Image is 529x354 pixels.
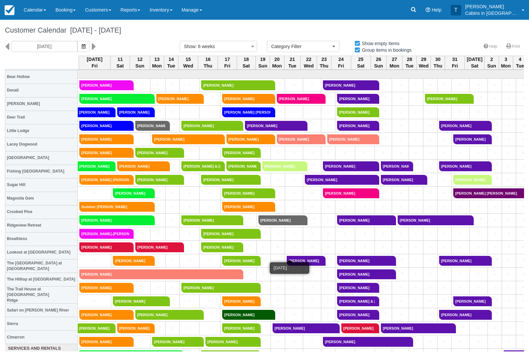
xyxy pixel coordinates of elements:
[518,109,528,116] a: +
[79,229,129,239] a: [PERSON_NAME]-[PERSON_NAME]
[113,188,150,198] a: [PERSON_NAME]
[337,107,375,117] a: [PERSON_NAME]
[181,109,198,116] a: +
[337,121,375,131] a: [PERSON_NAME]
[439,149,450,156] a: +
[271,188,283,195] a: +
[432,7,441,13] span: Help
[465,3,518,10] p: [PERSON_NAME]
[425,94,470,104] a: [PERSON_NAME]
[471,244,486,251] a: +
[337,256,392,266] a: [PERSON_NAME]
[78,161,111,171] a: [PERSON_NAME]
[518,122,528,129] a: +
[79,257,109,264] a: +
[354,45,416,55] label: Group items in bookings
[305,109,319,116] a: +
[357,149,373,156] a: +
[184,44,196,49] span: Show
[305,149,319,156] a: +
[453,230,468,237] a: +
[377,149,390,156] a: +
[453,175,488,185] a: [PERSON_NAME]
[502,42,524,51] a: Print
[79,94,150,104] a: [PERSON_NAME]
[425,136,436,143] a: +
[167,257,178,264] a: +
[79,121,129,131] a: [PERSON_NAME]
[305,190,319,197] a: +
[471,203,486,210] a: +
[489,149,500,156] a: +
[518,82,528,89] a: +
[79,283,129,293] a: [PERSON_NAME]
[504,230,514,237] a: +
[489,95,500,102] a: +
[323,80,375,90] a: [PERSON_NAME]
[504,271,514,278] a: +
[135,121,166,131] a: [PERSON_NAME]
[439,121,488,131] a: [PERSON_NAME]
[258,215,303,225] a: [PERSON_NAME]
[504,257,514,264] a: +
[354,47,417,52] span: Group items in bookings
[201,229,256,239] a: [PERSON_NAME]
[323,203,333,210] a: +
[439,109,450,116] a: +
[425,163,436,170] a: +
[321,256,333,263] a: +
[180,148,198,155] a: +
[117,107,150,117] a: [PERSON_NAME]
[504,136,514,143] a: +
[226,134,271,144] a: [PERSON_NAME]
[381,161,409,171] a: [PERSON_NAME]
[518,136,528,143] a: +
[471,82,486,89] a: +
[375,80,390,87] a: +
[287,244,301,251] a: +
[226,161,257,171] a: [PERSON_NAME]
[337,203,353,210] a: +
[480,42,501,51] a: Help
[410,271,421,278] a: +
[453,203,468,210] a: +
[167,217,178,224] a: +
[504,244,514,251] a: +
[488,256,500,263] a: +
[410,122,421,129] a: +
[117,161,166,171] a: [PERSON_NAME]
[180,175,198,182] a: +
[488,161,500,168] a: +
[394,244,407,251] a: +
[425,109,436,116] a: +
[425,203,436,210] a: +
[357,244,373,251] a: +
[504,82,514,89] a: +
[453,109,468,116] a: +
[471,271,486,278] a: +
[222,148,256,158] a: [PERSON_NAME]
[181,283,256,293] a: [PERSON_NAME]
[439,203,450,210] a: +
[394,95,407,102] a: +
[181,190,198,197] a: +
[305,175,375,185] a: [PERSON_NAME]
[375,121,390,128] a: +
[79,148,129,158] a: [PERSON_NAME]
[425,190,436,197] a: +
[394,109,407,116] a: +
[165,121,178,128] a: +
[518,230,528,237] a: +
[150,107,164,114] a: +
[181,161,220,171] a: [PERSON_NAME] & [PERSON_NAME]
[394,230,407,237] a: +
[518,217,528,224] a: +
[273,284,283,291] a: +
[167,284,178,291] a: +
[321,94,333,101] a: +
[504,122,514,129] a: +
[410,136,421,143] a: +
[453,134,488,144] a: [PERSON_NAME]
[79,190,109,197] a: +
[165,161,178,168] a: +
